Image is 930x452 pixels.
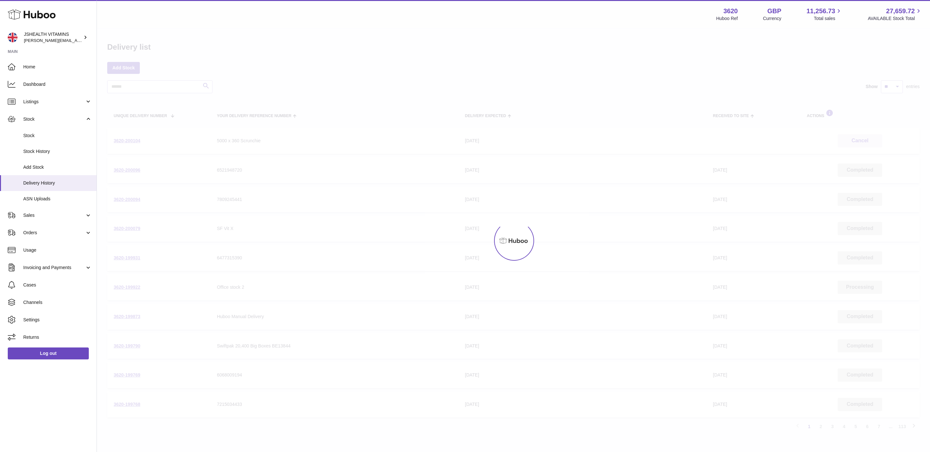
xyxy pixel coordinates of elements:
[23,282,92,288] span: Cases
[716,15,738,22] div: Huboo Ref
[806,7,842,22] a: 11,256.73 Total sales
[23,180,92,186] span: Delivery History
[23,81,92,87] span: Dashboard
[723,7,738,15] strong: 3620
[886,7,915,15] span: 27,659.72
[8,347,89,359] a: Log out
[814,15,842,22] span: Total sales
[23,116,85,122] span: Stock
[23,164,92,170] span: Add Stock
[23,133,92,139] span: Stock
[806,7,835,15] span: 11,256.73
[23,99,85,105] span: Listings
[23,148,92,155] span: Stock History
[23,64,92,70] span: Home
[24,38,129,43] span: [PERSON_NAME][EMAIL_ADDRESS][DOMAIN_NAME]
[23,265,85,271] span: Invoicing and Payments
[23,212,85,218] span: Sales
[23,247,92,253] span: Usage
[868,7,922,22] a: 27,659.72 AVAILABLE Stock Total
[868,15,922,22] span: AVAILABLE Stock Total
[23,334,92,340] span: Returns
[24,31,82,44] div: JSHEALTH VITAMINS
[23,230,85,236] span: Orders
[23,299,92,306] span: Channels
[763,15,781,22] div: Currency
[23,196,92,202] span: ASN Uploads
[23,317,92,323] span: Settings
[8,33,17,42] img: francesca@jshealthvitamins.com
[767,7,781,15] strong: GBP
